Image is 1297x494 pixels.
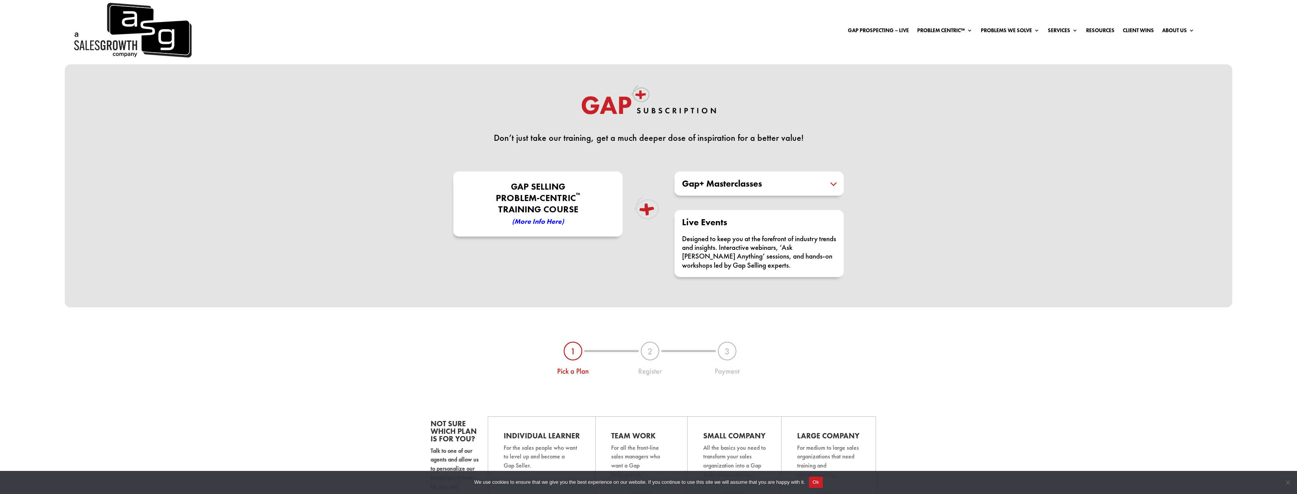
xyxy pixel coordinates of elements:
[703,432,766,443] h2: Small Company
[682,218,836,227] h5: Live Events
[1086,28,1114,36] a: Resources
[682,234,836,269] p: Designed to keep you at the forefront of industry trends and insights. Interactive webinars, ‘Ask...
[1162,28,1194,36] a: About Us
[682,179,836,188] h5: Gap+ Masterclasses
[504,432,580,443] h2: Individual Learner
[444,133,853,142] p: Don’t just take our training, get a much deeper dose of inspiration for a better value!
[797,432,860,443] h2: Large Company
[809,477,823,488] button: Ok
[797,443,860,490] p: For medium to large sales organizations that need training and robust reporting.
[917,28,972,36] a: Problem Centric™
[1284,478,1291,486] span: No
[703,443,766,490] p: All the basics you need to transform your sales organization into a Gap Selling powerhouse.
[504,443,580,481] p: For the sales people who want to level up and become a Gap Seller.
[581,85,717,122] img: Gap Subscription
[611,443,672,490] p: For all the front-line sales managers who want a Gap Selling team.
[611,432,672,443] h2: Team Work
[981,28,1039,36] a: Problems We Solve
[554,338,743,378] img: pick-a-plan
[1048,28,1078,36] a: Services
[512,215,564,226] a: (More Info here)
[576,191,580,198] sup: ™
[431,420,479,446] h2: Not sure which plan is for you?
[474,478,805,486] span: We use cookies to ensure that we give you the best experience on our website. If you continue to ...
[1123,28,1154,36] a: Client Wins
[455,181,621,227] p: Gap Selling Problem-Centric Training COURSE
[848,28,909,36] a: Gap Prospecting – LIVE
[512,217,564,226] em: (More Info here)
